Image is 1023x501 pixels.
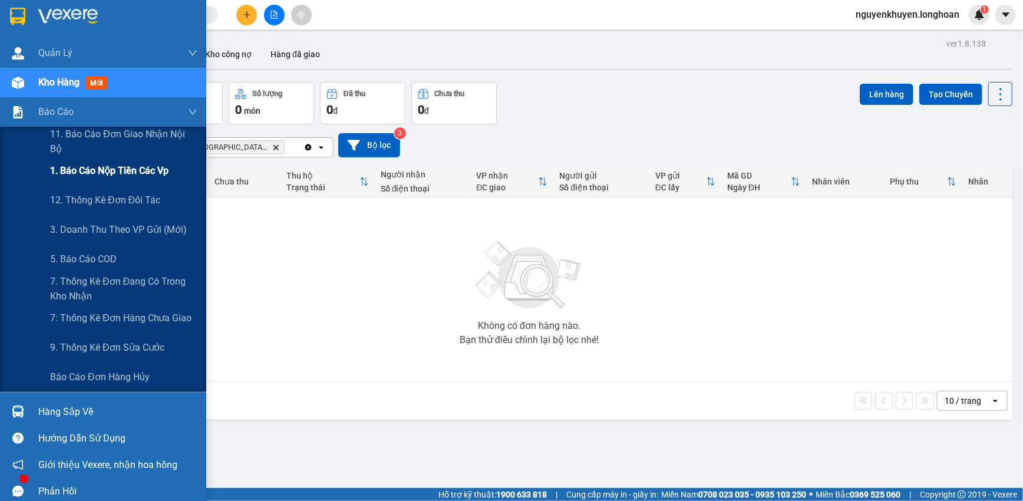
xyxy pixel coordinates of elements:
div: Nhân viên [812,177,878,186]
span: 1. Báo cáo nộp tiền các vp [50,163,169,178]
button: aim [291,5,312,25]
div: ĐC lấy [655,183,706,192]
span: question-circle [12,433,24,444]
strong: 0369 525 060 [850,490,900,499]
span: caret-down [1001,9,1011,20]
span: 7: Thống kê đơn hàng chưa giao [50,311,192,325]
th: Toggle SortBy [649,166,721,197]
th: Toggle SortBy [470,166,553,197]
div: Số điện thoại [559,183,643,192]
sup: 1 [981,5,989,14]
div: Người gửi [559,171,643,180]
button: Tạo Chuyến [919,84,982,105]
button: file-add [264,5,285,25]
span: Quảng Ngãi: VP Trường Chinh [192,143,268,152]
span: 0 [418,103,424,117]
span: Báo cáo [38,104,74,119]
button: plus [236,5,257,25]
img: icon-new-feature [974,9,985,20]
span: nguyenkhuyen.longhoan [846,7,969,22]
span: aim [297,11,305,19]
strong: 0708 023 035 - 0935 103 250 [698,490,806,499]
span: 0 [326,103,333,117]
svg: open [991,396,1000,406]
span: notification [12,459,24,470]
span: đ [333,106,338,116]
button: caret-down [995,5,1016,25]
svg: Delete [272,144,279,151]
img: warehouse-icon [12,77,24,89]
span: down [188,107,197,117]
div: Mã GD [727,171,791,180]
sup: 3 [394,127,406,139]
img: svg+xml;base64,PHN2ZyBjbGFzcz0ibGlzdC1wbHVnX19zdmciIHhtbG5zPSJodHRwOi8vd3d3LnczLm9yZy8yMDAwL3N2Zy... [470,234,588,317]
img: warehouse-icon [12,406,24,418]
div: ver 1.8.138 [946,37,986,50]
span: Cung cấp máy in - giấy in: [566,488,658,501]
span: copyright [958,490,966,499]
div: Đã thu [344,90,365,98]
div: Phản hồi [38,483,197,500]
span: 5. Báo cáo COD [50,252,117,266]
span: 11. Báo cáo đơn giao nhận nội bộ [50,127,197,156]
input: Selected Quảng Ngãi: VP Trường Chinh. [287,141,288,153]
div: Hướng dẫn sử dụng [38,430,197,447]
th: Toggle SortBy [884,166,962,197]
button: Bộ lọc [338,133,400,157]
span: Giới thiệu Vexere, nhận hoa hồng [38,457,177,472]
div: VP nhận [476,171,538,180]
svg: open [316,143,326,152]
span: 9. Thống kê đơn sửa cước [50,340,165,355]
th: Toggle SortBy [280,166,375,197]
span: Hỗ trợ kỹ thuật: [438,488,547,501]
button: Số lượng0món [229,82,314,124]
span: Quản Lý [38,45,72,60]
span: 7. Thống kê đơn đang có trong kho nhận [50,274,197,304]
span: plus [243,11,251,19]
img: warehouse-icon [12,47,24,60]
span: đ [424,106,429,116]
div: Bạn thử điều chỉnh lại bộ lọc nhé! [460,335,599,345]
div: 10 / trang [945,395,981,407]
div: Số điện thoại [381,184,465,193]
div: Hàng sắp về [38,403,197,421]
div: ĐC giao [476,183,538,192]
span: Báo cáo đơn hàng hủy [50,370,150,384]
span: message [12,486,24,497]
button: Đã thu0đ [320,82,405,124]
button: Kho công nợ [196,40,261,68]
span: Miền Bắc [816,488,900,501]
div: Chưa thu [435,90,465,98]
span: ⚪️ [809,492,813,497]
span: | [909,488,911,501]
span: Kho hàng [38,77,80,88]
span: mới [85,77,107,90]
div: Nhãn [968,177,1006,186]
span: Quảng Ngãi: VP Trường Chinh, close by backspace [187,140,285,154]
div: Số lượng [252,90,282,98]
button: Hàng đã giao [261,40,329,68]
span: 12. Thống kê đơn đối tác [50,193,160,207]
div: Không có đơn hàng nào. [478,321,580,331]
span: 3. Doanh Thu theo VP Gửi (mới) [50,222,187,237]
strong: 1900 633 818 [496,490,547,499]
div: Ngày ĐH [727,183,791,192]
span: down [188,48,197,58]
img: solution-icon [12,106,24,118]
div: Thu hộ [286,171,359,180]
div: Trạng thái [286,183,359,192]
span: | [556,488,557,501]
span: 1 [982,5,986,14]
div: Người nhận [381,170,465,179]
span: 0 [235,103,242,117]
svg: Clear all [303,143,313,152]
div: Chưa thu [214,177,275,186]
img: logo-vxr [10,8,25,25]
th: Toggle SortBy [721,166,806,197]
div: VP gửi [655,171,706,180]
span: Miền Nam [661,488,806,501]
span: file-add [270,11,278,19]
span: món [244,106,260,116]
div: Phụ thu [890,177,947,186]
button: Chưa thu0đ [411,82,497,124]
